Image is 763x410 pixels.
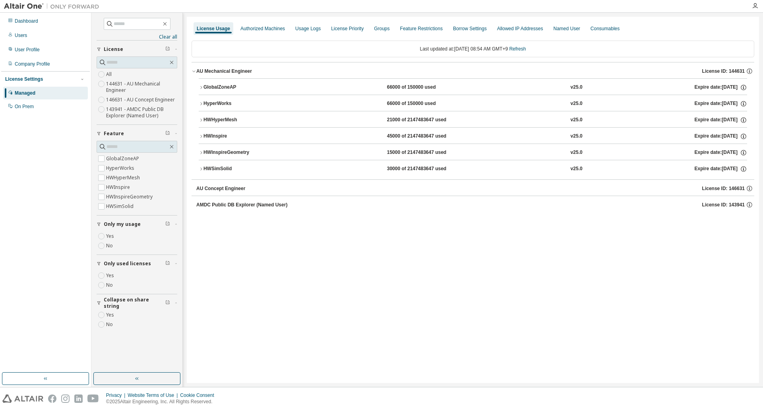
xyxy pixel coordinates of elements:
[106,183,132,192] label: HWInspire
[2,394,43,403] img: altair_logo.svg
[106,310,116,320] label: Yes
[702,68,745,74] span: License ID: 144631
[106,163,136,173] label: HyperWorks
[180,392,219,398] div: Cookie Consent
[104,297,165,309] span: Collapse on share string
[128,392,180,398] div: Website Terms of Use
[106,241,114,251] label: No
[97,125,177,142] button: Feature
[196,196,754,214] button: AMDC Public DB Explorer (Named User)License ID: 143941
[106,173,141,183] label: HWHyperMesh
[61,394,70,403] img: instagram.svg
[4,2,103,10] img: Altair One
[240,25,285,32] div: Authorized Machines
[15,18,38,24] div: Dashboard
[106,280,114,290] label: No
[192,62,754,80] button: AU Mechanical EngineerLicense ID: 144631
[453,25,487,32] div: Borrow Settings
[106,202,135,211] label: HWSimSolid
[197,25,230,32] div: License Usage
[106,95,176,105] label: 146631 - AU Concept Engineer
[106,398,219,405] p: © 2025 Altair Engineering, Inc. All Rights Reserved.
[15,61,50,67] div: Company Profile
[104,46,123,52] span: License
[199,111,747,129] button: HWHyperMesh21000 of 2147483647 usedv25.0Expire date:[DATE]
[199,79,747,96] button: GlobalZoneAP66000 of 150000 usedv25.0Expire date:[DATE]
[106,392,128,398] div: Privacy
[571,117,583,124] div: v25.0
[165,130,170,137] span: Clear filter
[374,25,389,32] div: Groups
[104,260,151,267] span: Only used licenses
[106,79,177,95] label: 144631 - AU Mechanical Engineer
[15,32,27,39] div: Users
[192,41,754,57] div: Last updated at: [DATE] 08:54 AM GMT+9
[196,68,252,74] div: AU Mechanical Engineer
[165,46,170,52] span: Clear filter
[203,133,275,140] div: HWInspire
[196,180,754,197] button: AU Concept EngineerLicense ID: 146631
[104,221,141,227] span: Only my usage
[387,165,459,173] div: 30000 of 2147483647 used
[571,165,583,173] div: v25.0
[695,117,747,124] div: Expire date: [DATE]
[199,95,747,113] button: HyperWorks66000 of 150000 usedv25.0Expire date:[DATE]
[387,149,459,156] div: 15000 of 2147483647 used
[199,144,747,161] button: HWInspireGeometry15000 of 2147483647 usedv25.0Expire date:[DATE]
[203,84,275,91] div: GlobalZoneAP
[106,320,114,329] label: No
[106,231,116,241] label: Yes
[695,133,747,140] div: Expire date: [DATE]
[196,202,287,208] div: AMDC Public DB Explorer (Named User)
[104,130,124,137] span: Feature
[165,221,170,227] span: Clear filter
[97,255,177,272] button: Only used licenses
[387,100,459,107] div: 66000 of 150000 used
[295,25,321,32] div: Usage Logs
[97,34,177,40] a: Clear all
[15,90,35,96] div: Managed
[331,25,364,32] div: License Priority
[702,185,745,192] span: License ID: 146631
[571,149,583,156] div: v25.0
[106,70,113,79] label: All
[97,41,177,58] button: License
[97,216,177,233] button: Only my usage
[15,103,34,110] div: On Prem
[106,154,141,163] label: GlobalZoneAP
[695,165,747,173] div: Expire date: [DATE]
[203,117,275,124] div: HWHyperMesh
[591,25,620,32] div: Consumables
[165,300,170,306] span: Clear filter
[199,160,747,178] button: HWSimSolid30000 of 2147483647 usedv25.0Expire date:[DATE]
[571,100,583,107] div: v25.0
[74,394,83,403] img: linkedin.svg
[106,271,116,280] label: Yes
[165,260,170,267] span: Clear filter
[497,25,543,32] div: Allowed IP Addresses
[387,133,459,140] div: 45000 of 2147483647 used
[5,76,43,82] div: License Settings
[695,100,747,107] div: Expire date: [DATE]
[387,117,459,124] div: 21000 of 2147483647 used
[106,192,154,202] label: HWInspireGeometry
[509,46,526,52] a: Refresh
[97,294,177,312] button: Collapse on share string
[15,47,40,53] div: User Profile
[400,25,443,32] div: Feature Restrictions
[203,165,275,173] div: HWSimSolid
[199,128,747,145] button: HWInspire45000 of 2147483647 usedv25.0Expire date:[DATE]
[695,84,747,91] div: Expire date: [DATE]
[571,84,583,91] div: v25.0
[203,149,275,156] div: HWInspireGeometry
[387,84,459,91] div: 66000 of 150000 used
[571,133,583,140] div: v25.0
[87,394,99,403] img: youtube.svg
[203,100,275,107] div: HyperWorks
[553,25,580,32] div: Named User
[106,105,177,120] label: 143941 - AMDC Public DB Explorer (Named User)
[196,185,245,192] div: AU Concept Engineer
[48,394,56,403] img: facebook.svg
[702,202,745,208] span: License ID: 143941
[695,149,747,156] div: Expire date: [DATE]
